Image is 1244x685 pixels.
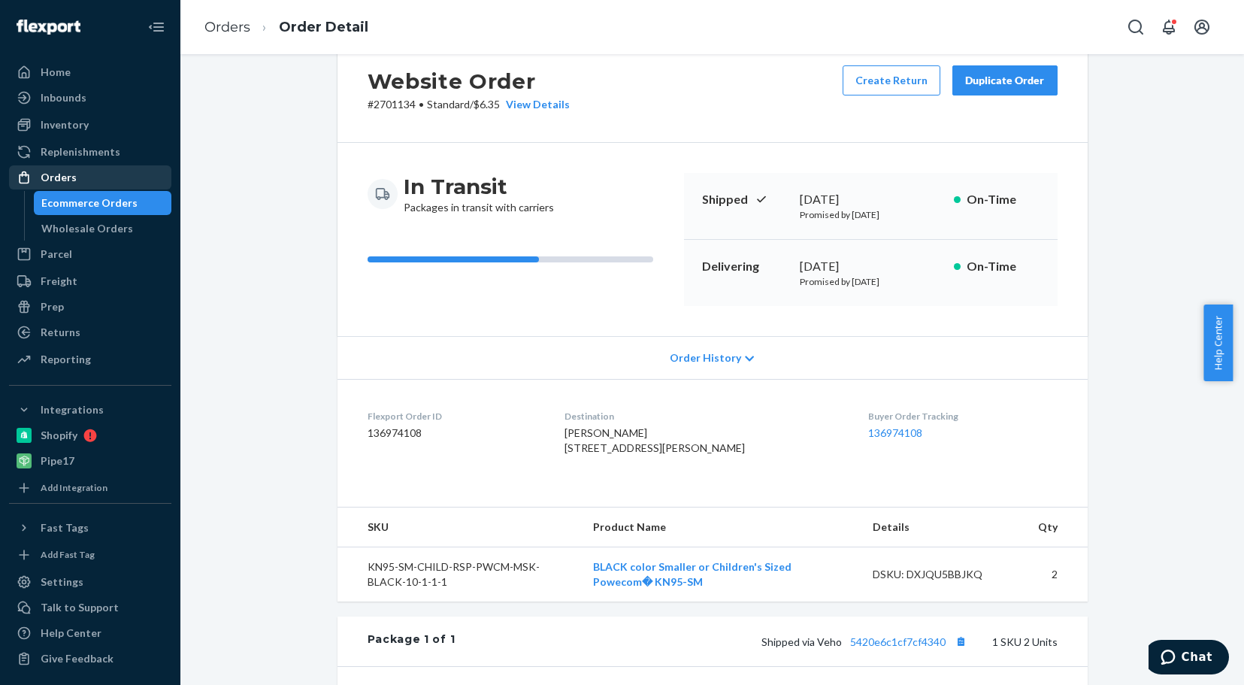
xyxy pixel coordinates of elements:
[34,217,172,241] a: Wholesale Orders
[9,621,171,645] a: Help Center
[761,635,971,648] span: Shipped via Veho
[861,508,1026,547] th: Details
[873,567,1014,582] div: DSKU: DXJQU5BBJKQ
[800,258,942,275] div: [DATE]
[41,428,77,443] div: Shopify
[9,516,171,540] button: Fast Tags
[337,547,582,602] td: KN95-SM-CHILD-RSP-PWCM-MSK-BLACK-10-1-1-1
[41,520,89,535] div: Fast Tags
[9,449,171,473] a: Pipe17
[41,548,95,561] div: Add Fast Tag
[419,98,424,111] span: •
[1025,547,1087,602] td: 2
[41,325,80,340] div: Returns
[965,73,1045,88] div: Duplicate Order
[9,479,171,497] a: Add Integration
[1149,640,1229,677] iframe: Opens a widget where you can chat to one of our agents
[868,426,922,439] a: 136974108
[9,570,171,594] a: Settings
[9,60,171,84] a: Home
[9,86,171,110] a: Inbounds
[9,320,171,344] a: Returns
[1121,12,1151,42] button: Open Search Box
[41,90,86,105] div: Inbounds
[564,426,745,454] span: [PERSON_NAME] [STREET_ADDRESS][PERSON_NAME]
[41,453,74,468] div: Pipe17
[368,65,570,97] h2: Website Order
[1187,12,1217,42] button: Open account menu
[455,632,1057,651] div: 1 SKU 2 Units
[9,647,171,671] button: Give Feedback
[1203,305,1233,381] button: Help Center
[337,508,582,547] th: SKU
[868,410,1058,423] dt: Buyer Order Tracking
[9,423,171,447] a: Shopify
[41,299,64,314] div: Prep
[427,98,470,111] span: Standard
[9,295,171,319] a: Prep
[1025,508,1087,547] th: Qty
[141,12,171,42] button: Close Navigation
[41,117,89,132] div: Inventory
[279,19,368,35] a: Order Detail
[204,19,250,35] a: Orders
[581,508,861,547] th: Product Name
[368,410,541,423] dt: Flexport Order ID
[368,632,456,651] div: Package 1 of 1
[9,347,171,371] a: Reporting
[41,195,138,211] div: Ecommerce Orders
[17,20,80,35] img: Flexport logo
[9,140,171,164] a: Replenishments
[41,651,114,666] div: Give Feedback
[368,426,541,441] dd: 136974108
[9,269,171,293] a: Freight
[9,242,171,266] a: Parcel
[41,247,72,262] div: Parcel
[702,258,788,275] p: Delivering
[564,410,844,423] dt: Destination
[967,258,1040,275] p: On-Time
[593,560,791,588] a: BLACK color Smaller or Children's Sized Powecom� KN95-SM
[9,165,171,189] a: Orders
[41,274,77,289] div: Freight
[41,144,120,159] div: Replenishments
[9,596,171,620] button: Talk to Support
[41,481,107,494] div: Add Integration
[952,65,1058,95] button: Duplicate Order
[368,97,570,112] p: # 2701134 / $6.35
[41,574,83,590] div: Settings
[41,65,71,80] div: Home
[843,65,940,95] button: Create Return
[41,626,101,641] div: Help Center
[41,402,104,417] div: Integrations
[41,600,119,615] div: Talk to Support
[850,635,946,648] a: 5420e6c1cf7cf4340
[192,5,380,50] ol: breadcrumbs
[404,173,554,215] div: Packages in transit with carriers
[800,208,942,221] p: Promised by [DATE]
[1154,12,1184,42] button: Open notifications
[41,221,133,236] div: Wholesale Orders
[41,170,77,185] div: Orders
[404,173,554,200] h3: In Transit
[9,398,171,422] button: Integrations
[670,350,741,365] span: Order History
[34,191,172,215] a: Ecommerce Orders
[9,113,171,137] a: Inventory
[41,352,91,367] div: Reporting
[702,191,788,208] p: Shipped
[967,191,1040,208] p: On-Time
[500,97,570,112] button: View Details
[952,632,971,651] button: Copy tracking number
[800,191,942,208] div: [DATE]
[800,275,942,288] p: Promised by [DATE]
[9,546,171,564] a: Add Fast Tag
